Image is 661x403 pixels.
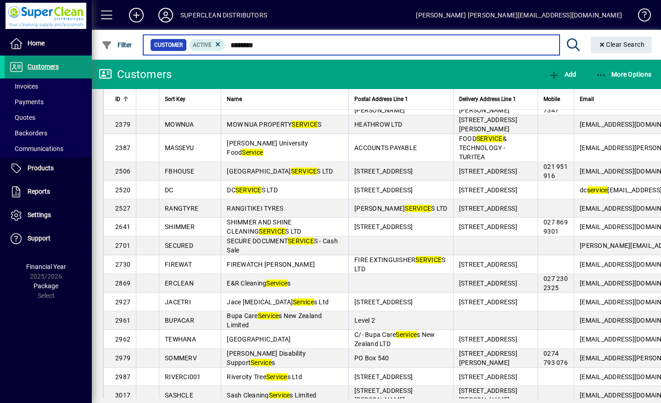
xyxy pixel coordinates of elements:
span: SECURED [165,242,193,249]
span: FIREWATCH [PERSON_NAME] [227,261,315,268]
span: ERCLEAN [165,280,194,287]
span: [STREET_ADDRESS] [459,336,517,343]
span: Filter [101,41,132,49]
span: MOW NUA PROPERTY S [227,121,321,128]
span: 2527 [115,205,130,212]
em: SERVICE [405,205,431,212]
span: 2387 [115,144,130,151]
a: Backorders [5,125,92,141]
em: Service [293,298,314,306]
span: [STREET_ADDRESS] [459,186,517,194]
em: SERVICE [259,228,285,235]
em: Service [266,280,287,287]
span: FBHOUSE [165,168,194,175]
span: Sort Key [165,94,185,104]
div: SUPERCLEAN DISTRIBUTORS [180,8,267,22]
em: Service [242,149,263,156]
span: 2641 [115,223,130,230]
span: Home [28,39,45,47]
span: Backorders [9,129,47,137]
span: FIREWAT [165,261,192,268]
span: [STREET_ADDRESS] [459,223,517,230]
a: Invoices [5,78,92,94]
span: Add [549,71,576,78]
span: PO Box 540 [354,354,389,362]
span: Support [28,235,50,242]
em: Service [269,392,290,399]
span: SHIMMER [165,223,195,230]
span: [STREET_ADDRESS] [354,223,413,230]
button: More Options [594,66,654,83]
button: Clear [591,37,652,53]
span: Jace [MEDICAL_DATA] s Ltd [227,298,329,306]
span: [STREET_ADDRESS] [354,298,413,306]
em: Service [266,373,287,381]
a: Support [5,227,92,250]
span: Settings [28,211,51,218]
a: Knowledge Base [631,2,650,32]
button: Profile [151,7,180,23]
span: Mobile [543,94,560,104]
span: [PERSON_NAME] University Food [227,140,308,156]
span: RANGITIKEI TYRES [227,205,283,212]
span: 2979 [115,354,130,362]
span: [GEOGRAPHIC_DATA] S LTD [227,168,333,175]
span: Package [34,282,58,290]
span: E&R Cleaning s [227,280,291,287]
em: Service [258,312,279,319]
a: Payments [5,94,92,110]
span: Active [193,42,212,48]
span: 2520 [115,186,130,194]
span: Invoices [9,83,38,90]
span: FIRE EXTINGUISHER S LTD [354,256,445,273]
span: 2379 [115,121,130,128]
span: MOWNUA [165,121,194,128]
span: SASHCLE [165,392,193,399]
span: FOOD & TECHNOLOGY - TURITEA [459,135,507,161]
span: 2869 [115,280,130,287]
span: Delivery Address Line 1 [459,94,516,104]
span: DC S LTD [227,186,278,194]
span: Level 2 [354,317,375,324]
span: JACETRI [165,298,191,306]
span: 027 230 2325 [543,275,568,291]
span: RANGTYRE [165,205,198,212]
span: MASSEYU [165,144,194,151]
span: 021 951 916 [543,163,568,179]
div: [PERSON_NAME] [PERSON_NAME][EMAIL_ADDRESS][DOMAIN_NAME] [416,8,622,22]
button: Add [546,66,578,83]
span: [STREET_ADDRESS] [459,373,517,381]
span: Postal Address Line 1 [354,94,408,104]
span: ACCOUNTS PAYABLE [354,144,417,151]
span: Rivercity Tree s Ltd [227,373,302,381]
a: Home [5,32,92,55]
span: [STREET_ADDRESS][PERSON_NAME] [459,116,517,133]
span: 2701 [115,242,130,249]
span: SOMMERV [165,354,197,362]
span: 2506 [115,168,130,175]
em: SERVICE [291,121,318,128]
span: [STREET_ADDRESS] [354,373,413,381]
span: [GEOGRAPHIC_DATA] [227,336,291,343]
span: [PERSON_NAME] Disability Support s [227,350,306,366]
span: C/- Bupa Care s New Zealand LTD [354,331,435,347]
span: Financial Year [26,263,66,270]
span: [STREET_ADDRESS] [459,280,517,287]
a: Products [5,157,92,180]
span: 2961 [115,317,130,324]
span: Sash Cleaning s Limited [227,392,316,399]
mat-chip: Activation Status: Active [189,39,226,51]
span: [STREET_ADDRESS] [459,298,517,306]
span: Customer [154,40,183,50]
em: Service [251,359,272,366]
span: 3017 [115,392,130,399]
a: Reports [5,180,92,203]
em: SERVICE [476,135,503,142]
span: Communications [9,145,63,152]
span: [STREET_ADDRESS] [459,168,517,175]
span: DC [165,186,174,194]
div: Name [227,94,343,104]
span: Email [580,94,594,104]
button: Filter [99,37,134,53]
span: SECURE DOCUMENT S - Cash Sale [227,237,338,254]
